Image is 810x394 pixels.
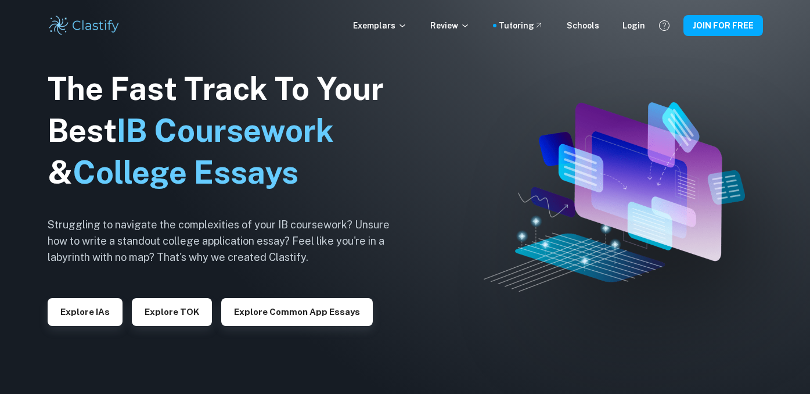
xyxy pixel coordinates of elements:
span: College Essays [73,154,298,191]
a: Explore IAs [48,306,123,317]
a: Schools [567,19,599,32]
button: Explore Common App essays [221,298,373,326]
a: Login [622,19,645,32]
h6: Struggling to navigate the complexities of your IB coursework? Unsure how to write a standout col... [48,217,408,266]
button: Help and Feedback [654,16,674,35]
img: Clastify logo [48,14,121,37]
h1: The Fast Track To Your Best & [48,68,408,194]
button: Explore TOK [132,298,212,326]
a: Tutoring [499,19,543,32]
button: JOIN FOR FREE [683,15,763,36]
button: Explore IAs [48,298,123,326]
span: IB Coursework [117,112,334,149]
a: Explore Common App essays [221,306,373,317]
img: Clastify hero [484,102,745,291]
p: Exemplars [353,19,407,32]
p: Review [430,19,470,32]
a: Explore TOK [132,306,212,317]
